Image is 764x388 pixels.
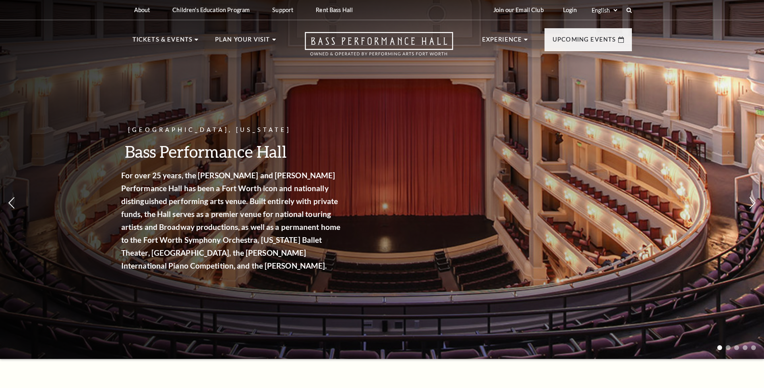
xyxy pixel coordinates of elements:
[215,35,270,49] p: Plan Your Visit
[134,6,150,13] p: About
[129,171,348,270] strong: For over 25 years, the [PERSON_NAME] and [PERSON_NAME] Performance Hall has been a Fort Worth ico...
[129,125,351,135] p: [GEOGRAPHIC_DATA], [US_STATE]
[590,6,619,14] select: Select:
[172,6,250,13] p: Children's Education Program
[482,35,522,49] p: Experience
[272,6,293,13] p: Support
[316,6,353,13] p: Rent Bass Hall
[553,35,616,49] p: Upcoming Events
[129,141,351,162] h3: Bass Performance Hall
[133,35,193,49] p: Tickets & Events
